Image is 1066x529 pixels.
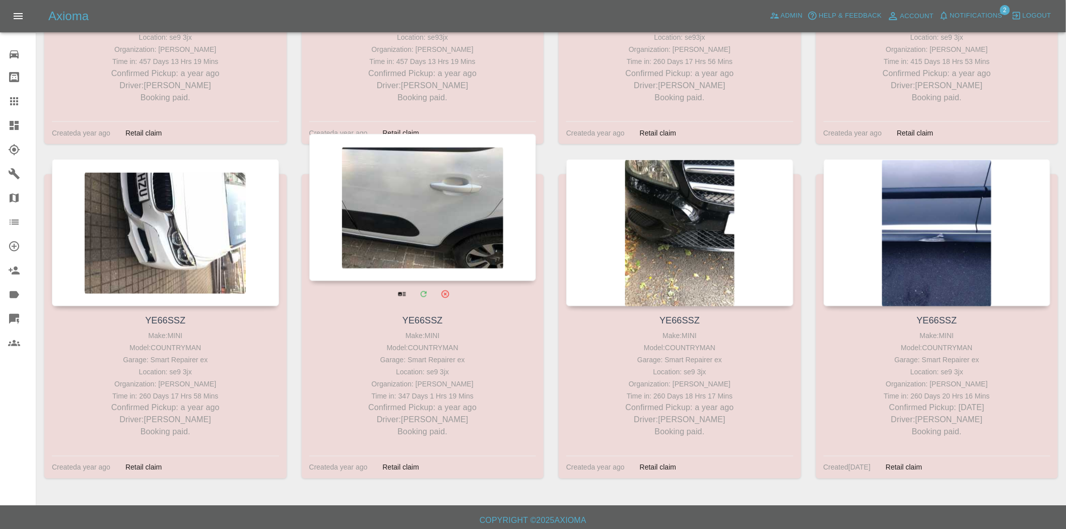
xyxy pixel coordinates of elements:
div: Created a year ago [566,127,625,139]
p: Driver: [PERSON_NAME] [569,414,791,426]
div: Organization: [PERSON_NAME] [569,43,791,55]
p: Booking paid. [312,426,534,438]
p: Driver: [PERSON_NAME] [826,414,1048,426]
p: Driver: [PERSON_NAME] [569,80,791,92]
div: Created a year ago [824,127,882,139]
div: Make: MINI [826,329,1048,342]
div: Location: se9 3jx [54,366,277,378]
a: YE66SSZ [403,315,443,325]
a: Admin [767,8,806,24]
div: Created a year ago [309,127,368,139]
div: Time in: 415 Days 18 Hrs 53 Mins [826,55,1048,68]
div: Model: COUNTRYMAN [826,342,1048,354]
p: Booking paid. [826,426,1048,438]
div: Organization: [PERSON_NAME] [826,43,1048,55]
p: Booking paid. [569,92,791,104]
p: Driver: [PERSON_NAME] [312,80,534,92]
p: Confirmed Pickup: a year ago [54,68,277,80]
div: Created a year ago [566,461,625,474]
div: Created a year ago [309,461,368,474]
span: Logout [1023,10,1051,22]
div: Location: se9 3jx [312,366,534,378]
div: Retail claim [118,461,169,474]
button: Notifications [937,8,1005,24]
div: Time in: 347 Days 1 Hrs 19 Mins [312,390,534,402]
div: Garage: Smart Repairer ex [569,354,791,366]
a: Modify [413,284,434,304]
div: Retail claim [889,127,941,139]
p: Driver: [PERSON_NAME] [54,80,277,92]
div: Time in: 260 Days 18 Hrs 17 Mins [569,390,791,402]
div: Time in: 457 Days 13 Hrs 19 Mins [54,55,277,68]
div: Organization: [PERSON_NAME] [312,43,534,55]
span: Account [900,11,934,22]
p: Confirmed Pickup: a year ago [569,68,791,80]
div: Make: MINI [54,329,277,342]
div: Garage: Smart Repairer ex [312,354,534,366]
div: Retail claim [375,127,426,139]
div: Location: se9 3jx [569,366,791,378]
p: Driver: [PERSON_NAME] [826,80,1048,92]
div: Retail claim [632,127,684,139]
p: Booking paid. [54,426,277,438]
div: Retail claim [118,127,169,139]
a: YE66SSZ [659,315,700,325]
div: Model: COUNTRYMAN [569,342,791,354]
button: Help & Feedback [805,8,884,24]
div: Retail claim [632,461,684,474]
p: Confirmed Pickup: a year ago [54,402,277,414]
div: Organization: [PERSON_NAME] [312,378,534,390]
button: Archive [435,284,455,304]
button: Open drawer [6,4,30,28]
a: Account [885,8,937,24]
span: Admin [781,10,803,22]
span: Notifications [950,10,1003,22]
div: Garage: Smart Repairer ex [826,354,1048,366]
div: Time in: 260 Days 17 Hrs 58 Mins [54,390,277,402]
p: Driver: [PERSON_NAME] [312,414,534,426]
div: Location: se9 3jx [826,366,1048,378]
div: Organization: [PERSON_NAME] [826,378,1048,390]
div: Time in: 260 Days 20 Hrs 16 Mins [826,390,1048,402]
div: Location: se93jx [312,31,534,43]
div: Organization: [PERSON_NAME] [54,43,277,55]
div: Retail claim [878,461,929,474]
p: Confirmed Pickup: [DATE] [826,402,1048,414]
div: Retail claim [375,461,426,474]
div: Time in: 260 Days 17 Hrs 56 Mins [569,55,791,68]
p: Driver: [PERSON_NAME] [54,414,277,426]
h5: Axioma [48,8,89,24]
p: Confirmed Pickup: a year ago [312,402,534,414]
div: Organization: [PERSON_NAME] [54,378,277,390]
button: Logout [1009,8,1054,24]
div: Location: se93jx [569,31,791,43]
p: Booking paid. [826,92,1048,104]
p: Confirmed Pickup: a year ago [312,68,534,80]
a: YE66SSZ [917,315,957,325]
div: Model: COUNTRYMAN [54,342,277,354]
span: Help & Feedback [819,10,882,22]
div: Model: COUNTRYMAN [312,342,534,354]
div: Make: MINI [312,329,534,342]
div: Location: se9 3jx [826,31,1048,43]
div: Created a year ago [52,127,110,139]
p: Confirmed Pickup: a year ago [569,402,791,414]
p: Confirmed Pickup: a year ago [826,68,1048,80]
div: Created [DATE] [824,461,871,474]
span: 2 [1000,5,1010,15]
a: View [391,284,412,304]
div: Garage: Smart Repairer ex [54,354,277,366]
h6: Copyright © 2025 Axioma [8,514,1058,528]
p: Booking paid. [54,92,277,104]
div: Location: se9 3jx [54,31,277,43]
div: Created a year ago [52,461,110,474]
a: YE66SSZ [145,315,185,325]
div: Organization: [PERSON_NAME] [569,378,791,390]
div: Time in: 457 Days 13 Hrs 19 Mins [312,55,534,68]
p: Booking paid. [312,92,534,104]
p: Booking paid. [569,426,791,438]
div: Make: MINI [569,329,791,342]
